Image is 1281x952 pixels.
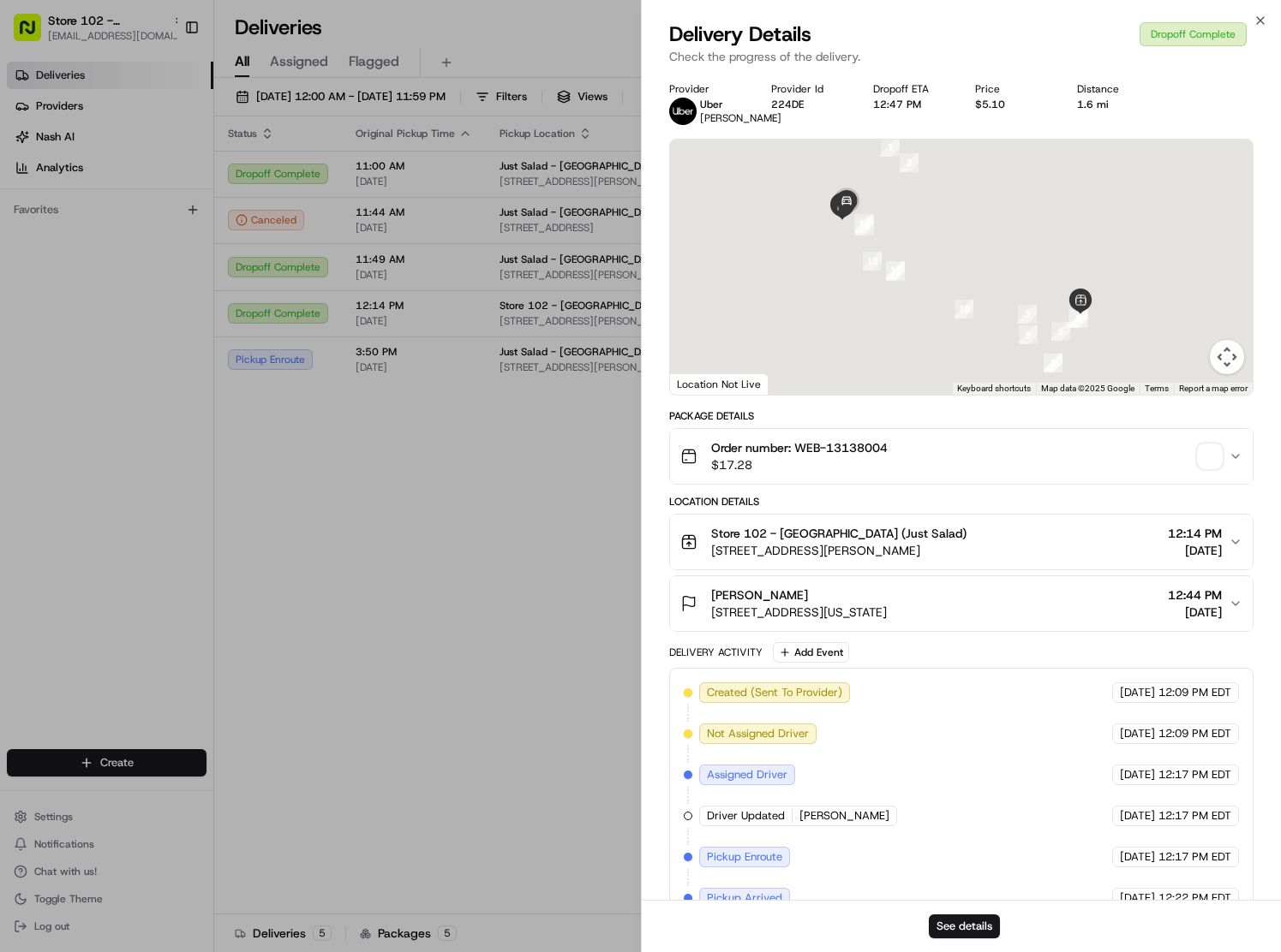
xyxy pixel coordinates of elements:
[929,914,1000,938] button: See details
[886,261,905,280] div: 12
[670,576,1254,631] button: [PERSON_NAME][STREET_ADDRESS][US_STATE]12:44 PM[DATE]
[171,425,207,437] span: Pylon
[670,373,769,395] div: Location Not Live
[707,808,785,824] span: Driver Updated
[162,383,275,400] span: API Documentation
[854,214,873,233] div: 15
[855,217,874,235] div: 14
[669,82,744,96] div: Provider
[10,376,138,407] a: 📗Knowledge Base
[1158,685,1231,700] span: 12:09 PM EDT
[669,98,697,125] img: uber-new-logo.jpeg
[53,312,125,325] span: Regen Pajulas
[77,181,236,194] div: We're available if you need us!
[900,153,919,172] div: 2
[700,98,723,111] span: Uber
[707,726,809,741] span: Not Assigned Driver
[674,372,731,395] a: Open this area in Google Maps (opens a new window)
[1120,685,1155,700] span: [DATE]
[707,849,782,865] span: Pickup Enroute
[863,252,882,271] div: 13
[1069,309,1088,328] div: 4
[1168,525,1222,542] span: 12:14 PM
[1120,808,1155,824] span: [DATE]
[711,439,888,456] span: Order number: WEB-13138004
[17,249,45,277] img: Joana Marie Avellanoza
[53,265,227,279] span: [PERSON_NAME] [PERSON_NAME]
[1077,82,1152,96] div: Distance
[77,164,281,181] div: Start new chat
[17,384,31,398] div: 📗
[36,164,67,194] img: 1727276513143-84d647e1-66c0-4f92-a045-3c9f9f5dfd92
[771,98,804,111] button: 224DE
[1168,542,1222,559] span: [DATE]
[1120,849,1155,865] span: [DATE]
[881,138,900,157] div: 1
[669,495,1254,509] div: Location Details
[145,384,159,398] div: 💻
[707,685,842,700] span: Created (Sent To Provider)
[121,424,207,437] a: Powered byPylon
[240,265,275,279] span: [DATE]
[1158,890,1231,906] span: 12:22 PM EDT
[1168,604,1222,621] span: [DATE]
[1145,384,1169,393] a: Terms
[17,164,48,194] img: 1736555255976-a54dd68f-1ca7-489b-9aae-adbdc363a1c4
[1179,384,1248,393] a: Report a map error
[1120,726,1155,741] span: [DATE]
[669,409,1254,423] div: Package Details
[957,383,1031,395] button: Keyboard shortcuts
[711,604,887,621] span: [STREET_ADDRESS][US_STATE]
[17,68,312,96] p: Welcome 👋
[17,295,45,323] img: Regen Pajulas
[17,223,115,236] div: Past conversations
[138,376,282,407] a: 💻API Documentation
[670,515,1254,569] button: Store 102 - [GEOGRAPHIC_DATA] (Just Salad)[STREET_ADDRESS][PERSON_NAME]12:14 PM[DATE]
[873,82,948,96] div: Dropoff ETA
[711,525,967,542] span: Store 102 - [GEOGRAPHIC_DATA] (Just Salad)
[45,110,283,128] input: Clear
[266,219,312,240] button: See all
[669,48,1254,65] p: Check the progress of the delivery.
[291,169,312,189] button: Start new chat
[711,542,967,559] span: [STREET_ADDRESS][PERSON_NAME]
[707,767,787,782] span: Assigned Driver
[1158,808,1231,824] span: 12:17 PM EDT
[799,808,889,824] span: [PERSON_NAME]
[707,890,782,906] span: Pickup Arrived
[1168,586,1222,604] span: 12:44 PM
[711,456,888,473] span: $17.28
[1158,726,1231,741] span: 12:09 PM EDT
[1068,309,1087,328] div: 5
[1044,354,1063,372] div: 8
[669,21,811,48] span: Delivery Details
[230,265,236,279] span: •
[34,383,131,400] span: Knowledge Base
[1051,322,1070,341] div: 6
[17,17,51,51] img: Nash
[873,98,948,111] div: 12:47 PM
[1158,767,1231,782] span: 12:17 PM EDT
[1120,890,1155,906] span: [DATE]
[771,82,846,96] div: Provider Id
[670,429,1254,484] button: Order number: WEB-13138004$17.28
[955,300,973,318] div: 10
[1077,98,1152,111] div: 1.6 mi
[34,266,48,280] img: 1736555255976-a54dd68f-1ca7-489b-9aae-adbdc363a1c4
[1019,325,1038,344] div: 9
[1158,849,1231,865] span: 12:17 PM EDT
[1041,384,1134,393] span: Map data ©2025 Google
[773,642,849,663] button: Add Event
[34,312,48,326] img: 1736555255976-a54dd68f-1ca7-489b-9aae-adbdc363a1c4
[700,111,781,125] span: [PERSON_NAME]
[711,586,808,604] span: [PERSON_NAME]
[975,98,1050,111] div: $5.10
[975,82,1050,96] div: Price
[669,646,763,659] div: Delivery Activity
[138,312,173,325] span: [DATE]
[129,312,135,325] span: •
[1120,767,1155,782] span: [DATE]
[1210,340,1244,374] button: Map camera controls
[674,372,731,395] img: Google
[1018,305,1037,324] div: 3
